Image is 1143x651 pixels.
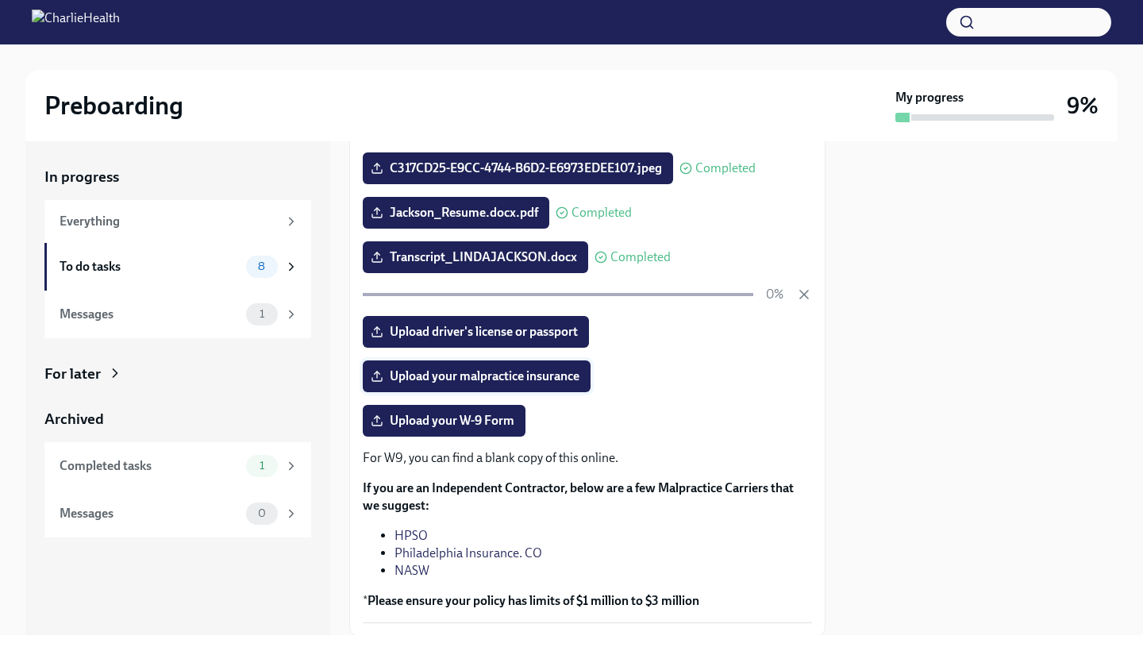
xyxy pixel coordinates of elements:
div: Messages [60,505,240,522]
p: 0% [766,286,783,303]
span: 1 [250,460,274,472]
span: Upload your W-9 Form [374,413,514,429]
a: For later [44,364,311,384]
span: 1 [250,308,274,320]
span: Completed [610,251,671,264]
div: Completed tasks [60,457,240,475]
img: CharlieHealth [32,10,120,35]
strong: My progress [895,89,964,106]
label: Upload driver's license or passport [363,316,589,348]
strong: Please ensure your policy has limits of $1 million to $3 million [368,593,699,608]
h3: 9% [1067,91,1099,120]
div: Messages [60,306,240,323]
label: Transcript_LINDAJACKSON.docx [363,241,588,273]
span: C317CD25-E9CC-4744-B6D2-E6973EDEE107.jpeg [374,160,662,176]
a: NASW [394,563,429,578]
a: Everything [44,200,311,243]
label: C317CD25-E9CC-4744-B6D2-E6973EDEE107.jpeg [363,152,673,184]
a: Completed tasks1 [44,442,311,490]
div: Everything [60,213,278,230]
span: Upload driver's license or passport [374,324,578,340]
span: Jackson_Resume.docx.pdf [374,205,538,221]
a: Archived [44,409,311,430]
a: To do tasks8 [44,243,311,291]
div: For later [44,364,101,384]
span: Completed [695,162,756,175]
label: Jackson_Resume.docx.pdf [363,197,549,229]
a: In progress [44,167,311,187]
span: Completed [571,206,632,219]
a: Messages0 [44,490,311,537]
label: Upload your malpractice insurance [363,360,591,392]
label: Upload your W-9 Form [363,405,525,437]
button: Cancel [796,287,812,302]
span: Transcript_LINDAJACKSON.docx [374,249,577,265]
a: Philadelphia Insurance. CO [394,545,542,560]
a: HPSO [394,528,428,543]
h2: Preboarding [44,90,183,121]
span: Upload your malpractice insurance [374,368,579,384]
span: 0 [248,507,275,519]
strong: If you are an Independent Contractor, below are a few Malpractice Carriers that we suggest: [363,480,794,513]
div: To do tasks [60,258,240,275]
p: For W9, you can find a blank copy of this online. [363,449,812,467]
a: Messages1 [44,291,311,338]
span: 8 [248,260,275,272]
